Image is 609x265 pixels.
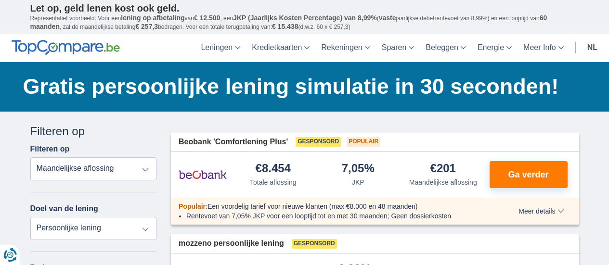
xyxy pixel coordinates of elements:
[179,238,284,249] span: mozzeno persoonlijke lening
[121,14,184,22] span: lening op afbetaling
[292,239,337,249] span: Gesponsord
[30,123,157,139] div: Filteren op
[490,161,568,188] button: Ga verder
[518,208,564,215] span: Meer details
[246,34,315,62] a: Kredietkaarten
[250,177,297,187] div: Totale aflossing
[30,14,547,30] span: 60 maanden
[179,202,206,210] span: Populair
[508,170,548,179] span: Ga verder
[511,207,571,215] button: Meer details
[23,72,579,101] h1: Gratis persoonlijke lening simulatie in 30 seconden!
[207,202,418,210] span: Een voordelig tarief voor nieuwe klanten (max €8.000 en 48 maanden)
[171,202,491,211] div: :
[272,23,298,30] span: € 15.438
[12,40,120,55] img: TopCompare
[352,177,364,187] div: JKP
[472,34,518,62] a: Energie
[30,14,579,31] p: Representatief voorbeeld: Voor een van , een ( jaarlijkse debetrentevoet van 8,99%) en een loopti...
[195,34,246,62] a: Leningen
[315,34,376,62] a: Rekeningen
[518,34,570,62] a: Meer Info
[179,163,227,187] img: product.pl.alt Beobank
[342,163,375,176] div: 7,05%
[409,177,477,187] div: Maandelijkse aflossing
[30,2,579,14] p: Let op, geld lenen kost ook geld.
[582,34,603,62] a: nl
[379,14,396,22] span: vaste
[194,14,220,22] span: € 12.500
[420,34,472,62] a: Beleggen
[30,145,70,153] label: Filteren op
[256,163,291,176] div: €8.454
[233,14,377,22] span: JKP (Jaarlijks Kosten Percentage) van 8,99%
[296,137,341,147] span: Gesponsord
[376,34,420,62] a: Sparen
[30,204,98,213] label: Doel van de lening
[430,163,456,176] div: €201
[186,211,483,221] li: Rentevoet van 7,05% JKP voor een looptijd tot en met 30 maanden; Geen dossierkosten
[135,23,158,30] span: € 257,3
[179,137,288,148] span: Beobank 'Comfortlening Plus'
[347,137,380,147] span: Populair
